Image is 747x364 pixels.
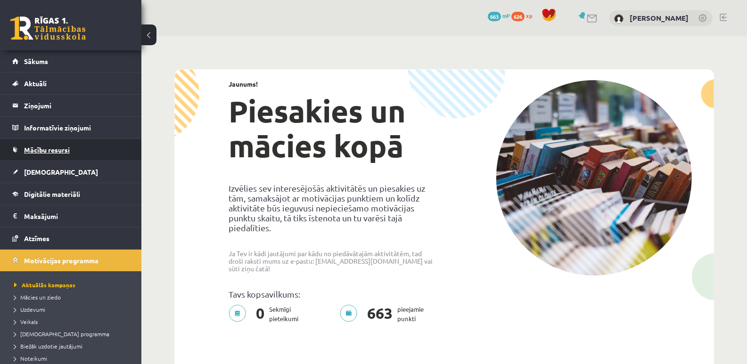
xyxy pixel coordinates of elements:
[511,12,525,21] span: 626
[496,80,692,275] img: campaign-image-1c4f3b39ab1f89d1fca25a8facaab35ebc8e40cf20aedba61fd73fb4233361ac.png
[14,293,61,301] span: Mācies un ziedo
[12,227,130,249] a: Atzīmes
[24,205,130,227] legend: Maksājumi
[14,293,132,301] a: Mācies un ziedo
[24,190,80,198] span: Digitālie materiāli
[14,330,109,338] span: [DEMOGRAPHIC_DATA] programma
[630,13,689,23] a: [PERSON_NAME]
[229,305,304,324] p: Sekmīgi pieteikumi
[24,234,49,243] span: Atzīmes
[24,79,47,88] span: Aktuāli
[614,14,624,24] img: Amālija Gabrene
[488,12,510,19] a: 663 mP
[14,318,38,325] span: Veikals
[24,146,70,154] span: Mācību resursi
[12,73,130,94] a: Aktuāli
[14,305,132,314] a: Uzdevumi
[12,139,130,161] a: Mācību resursi
[10,16,86,40] a: Rīgas 1. Tālmācības vidusskola
[362,305,397,324] span: 663
[14,281,75,289] span: Aktuālās kampaņas
[511,12,537,19] a: 626 xp
[24,57,48,65] span: Sākums
[12,205,130,227] a: Maksājumi
[229,80,258,88] strong: Jaunums!
[502,12,510,19] span: mP
[24,117,130,138] legend: Informatīvie ziņojumi
[14,342,82,350] span: Biežāk uzdotie jautājumi
[14,355,47,362] span: Noteikumi
[14,330,132,338] a: [DEMOGRAPHIC_DATA] programma
[12,250,130,271] a: Motivācijas programma
[14,342,132,350] a: Biežāk uzdotie jautājumi
[14,281,132,289] a: Aktuālās kampaņas
[251,305,269,324] span: 0
[24,168,98,176] span: [DEMOGRAPHIC_DATA]
[229,250,437,272] p: Ja Tev ir kādi jautājumi par kādu no piedāvātajām aktivitātēm, tad droši raksti mums uz e-pastu: ...
[229,94,437,163] h1: Piesakies un mācies kopā
[526,12,532,19] span: xp
[14,354,132,363] a: Noteikumi
[488,12,501,21] span: 663
[229,289,437,299] p: Tavs kopsavilkums:
[12,117,130,138] a: Informatīvie ziņojumi
[14,317,132,326] a: Veikals
[12,50,130,72] a: Sākums
[12,183,130,205] a: Digitālie materiāli
[340,305,429,324] p: pieejamie punkti
[12,161,130,183] a: [DEMOGRAPHIC_DATA]
[12,95,130,116] a: Ziņojumi
[24,95,130,116] legend: Ziņojumi
[14,306,45,313] span: Uzdevumi
[229,183,437,233] p: Izvēlies sev interesējošās aktivitātēs un piesakies uz tām, samaksājot ar motivācijas punktiem un...
[24,256,99,265] span: Motivācijas programma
